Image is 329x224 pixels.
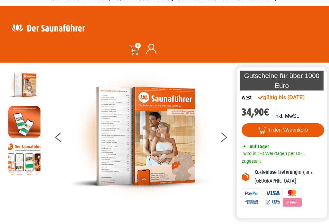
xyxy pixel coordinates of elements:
[8,69,40,101] img: der-saunafuehrer-2025-west
[242,94,252,102] div: West
[8,106,40,138] img: MOCKUP-iPhone_regional
[242,106,270,118] bdi: 34,90
[242,123,324,137] button: In den Warenkorb
[69,69,214,203] img: der-saunafuehrer-2025-west
[8,143,40,175] img: Anleitung7tn
[240,71,324,90] p: Gutscheine für über 1000 Euro
[250,143,269,150] span: Auf Lager
[135,43,141,48] span: 0
[254,168,322,185] p: in ganz [GEOGRAPHIC_DATA]
[258,94,308,101] div: gültig bis [DATE]
[264,106,270,118] span: €
[242,151,305,164] span: wird in 1-3 Werktagen per DHL zugestellt
[254,169,298,175] b: Kostenlose Lieferung
[274,112,299,120] p: inkl. MwSt.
